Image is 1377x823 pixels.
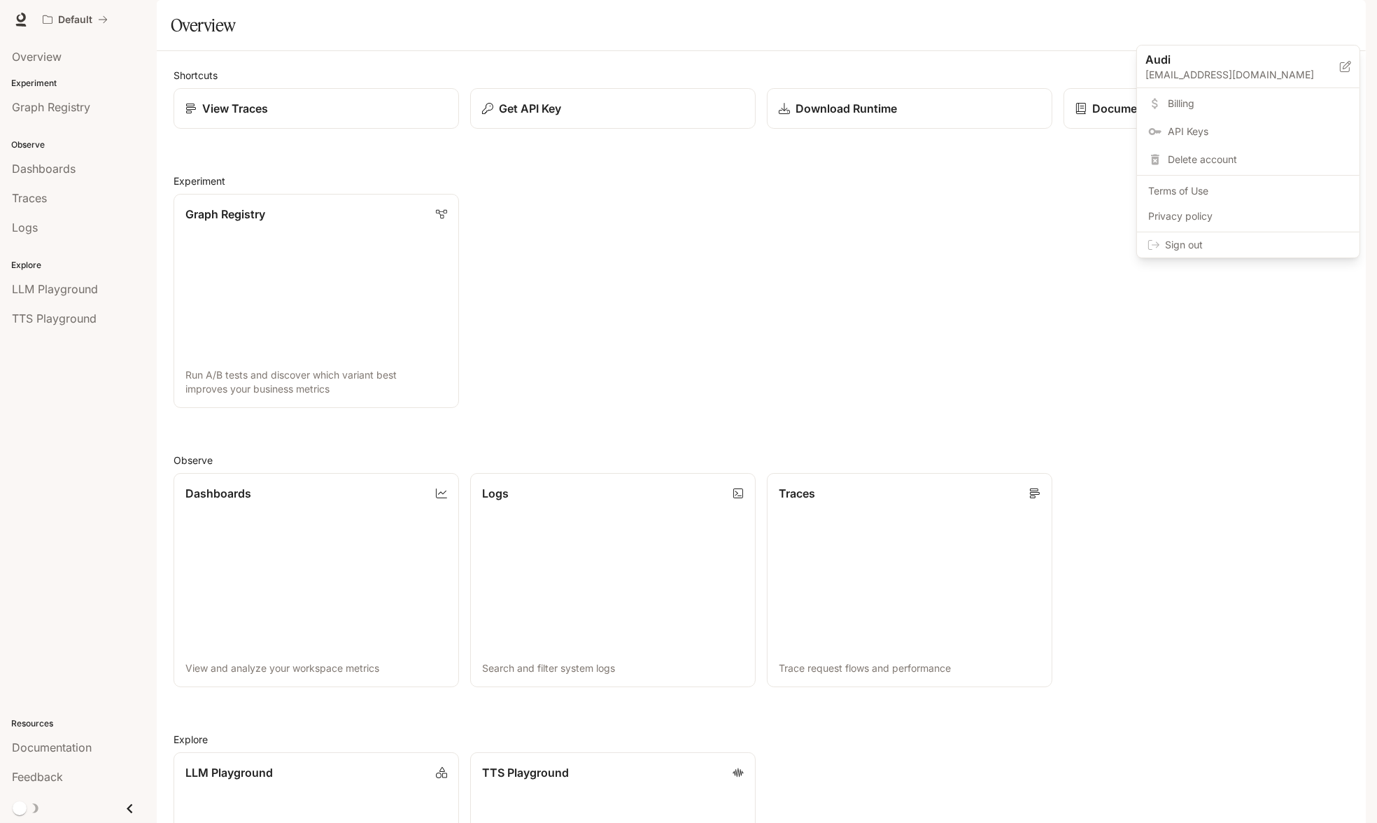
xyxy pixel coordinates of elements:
p: [EMAIL_ADDRESS][DOMAIN_NAME] [1145,68,1340,82]
span: Billing [1168,97,1348,111]
span: Sign out [1165,238,1348,252]
div: Sign out [1137,232,1360,258]
span: Terms of Use [1148,184,1348,198]
div: Delete account [1140,147,1357,172]
span: Delete account [1168,153,1348,167]
div: Audi[EMAIL_ADDRESS][DOMAIN_NAME] [1137,45,1360,88]
a: API Keys [1140,119,1357,144]
a: Privacy policy [1140,204,1357,229]
span: API Keys [1168,125,1348,139]
p: Audi [1145,51,1318,68]
a: Billing [1140,91,1357,116]
span: Privacy policy [1148,209,1348,223]
a: Terms of Use [1140,178,1357,204]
